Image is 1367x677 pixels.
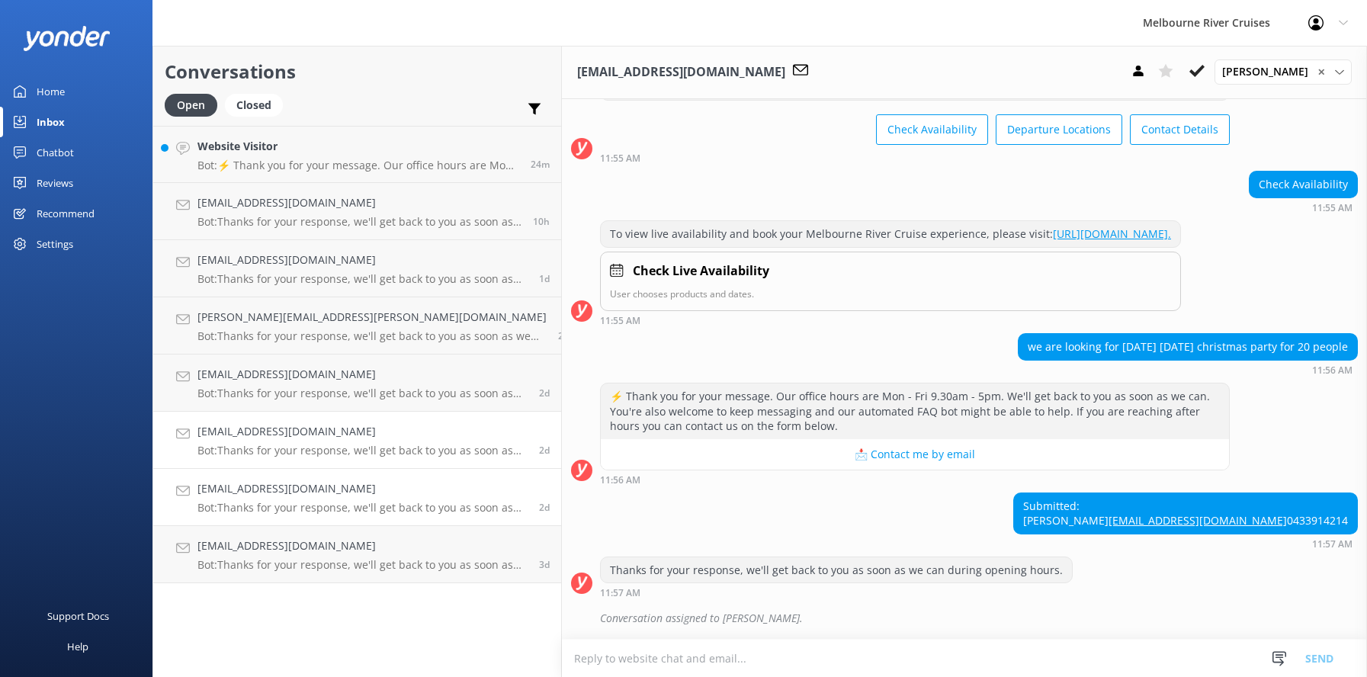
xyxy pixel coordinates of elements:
[197,252,528,268] h4: [EMAIL_ADDRESS][DOMAIN_NAME]
[197,480,528,497] h4: [EMAIL_ADDRESS][DOMAIN_NAME]
[633,261,769,281] h4: Check Live Availability
[600,587,1073,598] div: Sep 12 2025 11:57am (UTC +10:00) Australia/Sydney
[197,423,528,440] h4: [EMAIL_ADDRESS][DOMAIN_NAME]
[197,366,528,383] h4: [EMAIL_ADDRESS][DOMAIN_NAME]
[197,138,519,155] h4: Website Visitor
[197,194,521,211] h4: [EMAIL_ADDRESS][DOMAIN_NAME]
[1215,59,1352,84] div: Assign User
[153,469,561,526] a: [EMAIL_ADDRESS][DOMAIN_NAME]Bot:Thanks for your response, we'll get back to you as soon as we can...
[153,297,561,355] a: [PERSON_NAME][EMAIL_ADDRESS][PERSON_NAME][DOMAIN_NAME]Bot:Thanks for your response, we'll get bac...
[600,315,1181,326] div: Sep 12 2025 11:55am (UTC +10:00) Australia/Sydney
[600,589,640,598] strong: 11:57 AM
[197,387,528,400] p: Bot: Thanks for your response, we'll get back to you as soon as we can during opening hours.
[197,215,521,229] p: Bot: Thanks for your response, we'll get back to you as soon as we can during opening hours.
[600,476,640,485] strong: 11:56 AM
[197,444,528,457] p: Bot: Thanks for your response, we'll get back to you as soon as we can during opening hours.
[600,154,640,163] strong: 11:55 AM
[1013,538,1358,549] div: Sep 12 2025 11:57am (UTC +10:00) Australia/Sydney
[600,316,640,326] strong: 11:55 AM
[165,94,217,117] div: Open
[197,272,528,286] p: Bot: Thanks for your response, we'll get back to you as soon as we can during opening hours.
[601,383,1229,439] div: ⚡ Thank you for your message. Our office hours are Mon - Fri 9.30am - 5pm. We'll get back to you ...
[539,558,550,571] span: Sep 11 2025 06:24pm (UTC +10:00) Australia/Sydney
[533,215,550,228] span: Sep 15 2025 12:47am (UTC +10:00) Australia/Sydney
[37,107,65,137] div: Inbox
[558,329,569,342] span: Sep 12 2025 05:15pm (UTC +10:00) Australia/Sydney
[1018,364,1358,375] div: Sep 12 2025 11:56am (UTC +10:00) Australia/Sydney
[197,159,519,172] p: Bot: ⚡ Thank you for your message. Our office hours are Mon - Fri 9.30am - 5pm. We'll get back to...
[37,168,73,198] div: Reviews
[1130,114,1230,145] button: Contact Details
[153,412,561,469] a: [EMAIL_ADDRESS][DOMAIN_NAME]Bot:Thanks for your response, we'll get back to you as soon as we can...
[610,287,1171,301] p: User chooses products and dates.
[1312,204,1353,213] strong: 11:55 AM
[1312,366,1353,375] strong: 11:56 AM
[600,605,1358,631] div: Conversation assigned to [PERSON_NAME].
[601,557,1072,583] div: Thanks for your response, we'll get back to you as soon as we can during opening hours.
[197,501,528,515] p: Bot: Thanks for your response, we'll get back to you as soon as we can during opening hours.
[23,26,111,51] img: yonder-white-logo.png
[996,114,1122,145] button: Departure Locations
[1053,226,1171,241] a: [URL][DOMAIN_NAME].
[539,501,550,514] span: Sep 12 2025 11:57am (UTC +10:00) Australia/Sydney
[577,63,785,82] h3: [EMAIL_ADDRESS][DOMAIN_NAME]
[153,355,561,412] a: [EMAIL_ADDRESS][DOMAIN_NAME]Bot:Thanks for your response, we'll get back to you as soon as we can...
[1250,172,1357,197] div: Check Availability
[153,126,561,183] a: Website VisitorBot:⚡ Thank you for your message. Our office hours are Mon - Fri 9.30am - 5pm. We'...
[153,183,561,240] a: [EMAIL_ADDRESS][DOMAIN_NAME]Bot:Thanks for your response, we'll get back to you as soon as we can...
[197,537,528,554] h4: [EMAIL_ADDRESS][DOMAIN_NAME]
[601,221,1180,247] div: To view live availability and book your Melbourne River Cruise experience, please visit:
[1222,63,1317,80] span: [PERSON_NAME]
[165,57,550,86] h2: Conversations
[37,198,95,229] div: Recommend
[153,526,561,583] a: [EMAIL_ADDRESS][DOMAIN_NAME]Bot:Thanks for your response, we'll get back to you as soon as we can...
[37,137,74,168] div: Chatbot
[1109,513,1287,528] a: [EMAIL_ADDRESS][DOMAIN_NAME]
[1249,202,1358,213] div: Sep 12 2025 11:55am (UTC +10:00) Australia/Sydney
[37,76,65,107] div: Home
[197,309,547,326] h4: [PERSON_NAME][EMAIL_ADDRESS][PERSON_NAME][DOMAIN_NAME]
[539,387,550,399] span: Sep 12 2025 05:14pm (UTC +10:00) Australia/Sydney
[1312,540,1353,549] strong: 11:57 AM
[47,601,109,631] div: Support Docs
[1019,334,1357,360] div: we are looking for [DATE] [DATE] christmas party for 20 people
[225,96,290,113] a: Closed
[601,439,1229,470] button: 📩 Contact me by email
[197,329,547,343] p: Bot: Thanks for your response, we'll get back to you as soon as we can during opening hours.
[531,158,550,171] span: Sep 15 2025 11:14am (UTC +10:00) Australia/Sydney
[1317,65,1325,79] span: ✕
[539,444,550,457] span: Sep 12 2025 04:37pm (UTC +10:00) Australia/Sydney
[876,114,988,145] button: Check Availability
[37,229,73,259] div: Settings
[165,96,225,113] a: Open
[600,152,1230,163] div: Sep 12 2025 11:55am (UTC +10:00) Australia/Sydney
[539,272,550,285] span: Sep 13 2025 12:45pm (UTC +10:00) Australia/Sydney
[571,605,1358,631] div: 2025-09-12T06:27:24.239
[67,631,88,662] div: Help
[225,94,283,117] div: Closed
[1014,493,1357,534] div: Submitted: [PERSON_NAME] 0433914214
[153,240,561,297] a: [EMAIL_ADDRESS][DOMAIN_NAME]Bot:Thanks for your response, we'll get back to you as soon as we can...
[600,474,1230,485] div: Sep 12 2025 11:56am (UTC +10:00) Australia/Sydney
[197,558,528,572] p: Bot: Thanks for your response, we'll get back to you as soon as we can during opening hours.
